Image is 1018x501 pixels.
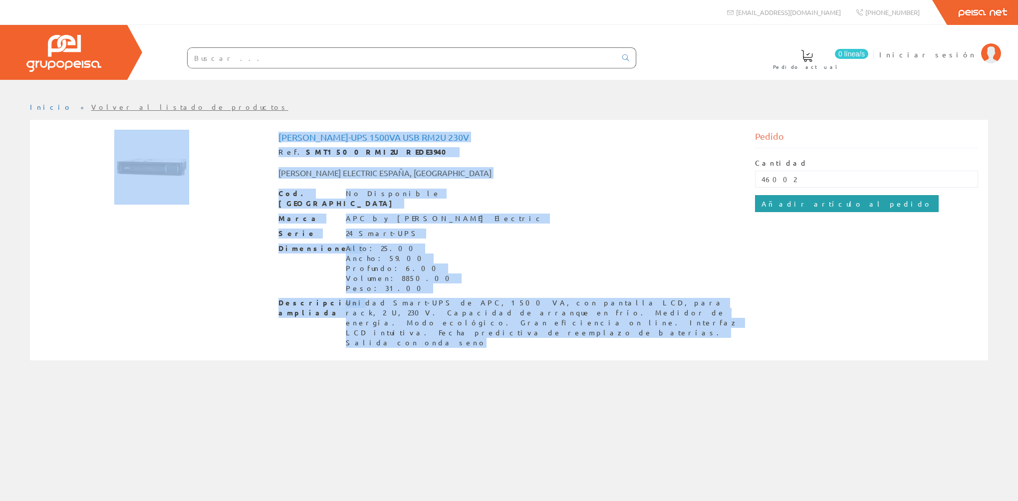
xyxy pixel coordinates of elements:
span: Cod. [GEOGRAPHIC_DATA] [278,189,338,209]
div: 24 Smart-UPS [346,229,420,239]
img: Foto artículo Sai Smart-ups 1500va Usb Rm2u 230v (150x150) [114,130,189,205]
span: [EMAIL_ADDRESS][DOMAIN_NAME] [736,8,841,16]
div: [PERSON_NAME] ELECTRIC ESPAÑA, [GEOGRAPHIC_DATA] [271,167,549,179]
h1: [PERSON_NAME]-ups 1500va Usb Rm2u 230v [278,132,740,142]
span: Serie [278,229,338,239]
div: Unidad Smart-UPS de APC, 1500 VA, con pantalla LCD, para rack, 2 U, 230V. Capacidad de arranque e... [346,298,740,348]
span: Dimensiones [278,244,338,253]
div: Volumen: 8850.00 [346,273,456,283]
span: [PHONE_NUMBER] [865,8,920,16]
input: Buscar ... [188,48,616,68]
span: Pedido actual [773,62,841,72]
div: Ancho: 59.00 [346,253,456,263]
span: 0 línea/s [835,49,868,59]
div: Alto: 25.00 [346,244,456,253]
div: Peso: 31.00 [346,283,456,293]
input: Añadir artículo al pedido [755,195,939,212]
div: No Disponible [346,189,441,199]
span: Descripción ampliada [278,298,338,318]
div: APC by [PERSON_NAME] Electric [346,214,544,224]
label: Cantidad [755,158,808,168]
img: Grupo Peisa [26,35,101,72]
strong: SMT1500RMI2U REDE3940 [306,147,453,156]
span: Iniciar sesión [879,49,976,59]
div: Pedido [755,130,979,148]
a: Iniciar sesión [879,41,1001,51]
span: Marca [278,214,338,224]
a: Volver al listado de productos [91,102,288,111]
a: Inicio [30,102,72,111]
div: Ref. [278,147,740,157]
div: Profundo: 6.00 [346,263,456,273]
